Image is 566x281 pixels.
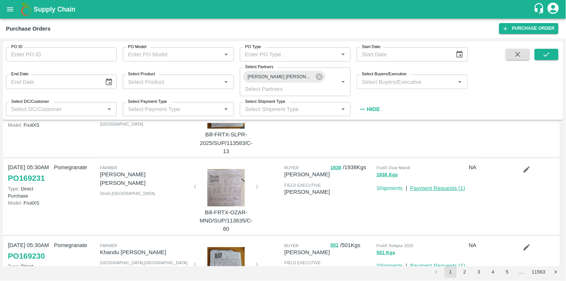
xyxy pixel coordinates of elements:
[534,3,547,16] div: customer-support
[284,266,330,274] p: [PERSON_NAME]
[100,243,117,248] span: Farmer
[331,241,339,250] button: 501
[242,84,326,94] input: Select Partners
[242,104,336,114] input: Select Shipment Type
[8,185,51,199] p: Direct Purchase
[100,113,168,126] span: Vijayapura ([GEOGRAPHIC_DATA]) , [GEOGRAPHIC_DATA]
[501,266,513,278] button: Go to page 5
[469,163,512,171] p: NA
[284,165,298,170] span: buyer
[499,23,559,34] a: Purchase Order
[410,185,466,191] a: Payment Requests (1)
[362,44,381,50] label: Start Date
[530,266,548,278] button: Go to page 11563
[128,44,147,50] label: PO Model
[487,266,499,278] button: Go to page 4
[357,103,382,116] button: Hide
[547,1,560,17] div: account of current user
[8,104,102,114] input: Select DC/Customer
[377,243,414,248] span: FruitX Solapur 2025
[377,171,398,179] button: 1938 Kgs
[377,165,410,170] span: FruitX Ozar Mandi
[125,104,209,114] input: Select Payment Type
[128,71,155,77] label: Select Product
[245,64,273,70] label: Select Partners
[377,249,395,257] button: 501 Kgs
[104,104,114,114] button: Open
[455,77,465,87] button: Open
[403,259,407,270] div: |
[128,99,167,105] label: Select Payment Type
[8,122,22,128] span: Model:
[8,263,19,269] span: Type:
[284,261,321,265] span: field executive
[6,24,51,34] div: Purchase Orders
[331,241,374,250] p: / 501 Kgs
[100,170,189,187] p: [PERSON_NAME] [PERSON_NAME]
[6,47,117,61] input: Enter PO ID
[125,50,209,59] input: Enter PO Model
[8,186,19,192] span: Type:
[221,104,231,114] button: Open
[284,183,321,187] span: field executive
[8,200,22,206] span: Model:
[410,263,466,269] a: Payment Requests (1)
[221,50,231,59] button: Open
[445,266,457,278] button: page 1
[338,77,348,87] button: Open
[11,71,28,77] label: End Date
[102,75,116,89] button: Choose date
[377,185,403,191] a: Shipments
[357,47,450,61] input: Start Date
[338,50,348,59] button: Open
[54,163,97,171] p: Pomegranate
[242,50,326,59] input: Enter PO Type
[100,248,189,256] p: Khandu [PERSON_NAME]
[8,249,45,263] a: PO169230
[245,44,261,50] label: PO Type
[8,199,51,206] p: FruitXS
[367,106,380,112] strong: Hide
[469,241,512,249] p: NA
[245,99,285,105] label: Select Shipment Type
[453,47,467,61] button: Choose date
[100,191,155,196] span: Sirohi , [GEOGRAPHIC_DATA]
[284,243,298,248] span: buyer
[429,266,563,278] nav: pagination navigation
[8,263,51,277] p: Direct Purchase
[198,208,254,233] p: Bill-FRTX-OZAR-MND/SUP/113635/C-60
[34,6,75,13] b: Supply Chain
[284,188,330,196] p: [PERSON_NAME]
[6,75,99,89] input: End Date
[403,181,407,192] div: |
[362,71,407,77] label: Select Buyers/Executive
[8,121,51,129] p: FruitXS
[284,170,330,179] p: [PERSON_NAME]
[11,44,22,50] label: PO ID
[516,269,528,276] div: …
[459,266,471,278] button: Go to page 2
[8,241,51,249] p: [DATE] 05:30AM
[550,266,562,278] button: Go to next page
[243,71,325,83] div: [PERSON_NAME] [PERSON_NAME]-Sindrath, Sirohi-7665736991
[11,99,49,105] label: Select DC/Customer
[198,130,254,155] p: Bill-FRTX-SLPR-2025/SUP/113583/C-13
[19,2,34,17] img: logo
[331,164,341,172] button: 1938
[125,77,219,86] input: Select Product
[100,165,117,170] span: Farmer
[331,163,374,172] p: / 1938 Kgs
[8,163,51,171] p: [DATE] 05:30AM
[284,248,330,256] p: [PERSON_NAME]
[54,241,97,249] p: Pomegranate
[359,77,453,86] input: Select Buyers/Executive
[221,77,231,87] button: Open
[243,73,318,81] span: [PERSON_NAME] [PERSON_NAME]-Sindrath, Sirohi-7665736991
[338,104,348,114] button: Open
[473,266,485,278] button: Go to page 3
[8,171,45,185] a: PO169231
[377,263,403,269] a: Shipments
[100,261,188,265] span: [GEOGRAPHIC_DATA] , [GEOGRAPHIC_DATA]
[1,1,19,18] button: open drawer
[34,4,534,15] a: Supply Chain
